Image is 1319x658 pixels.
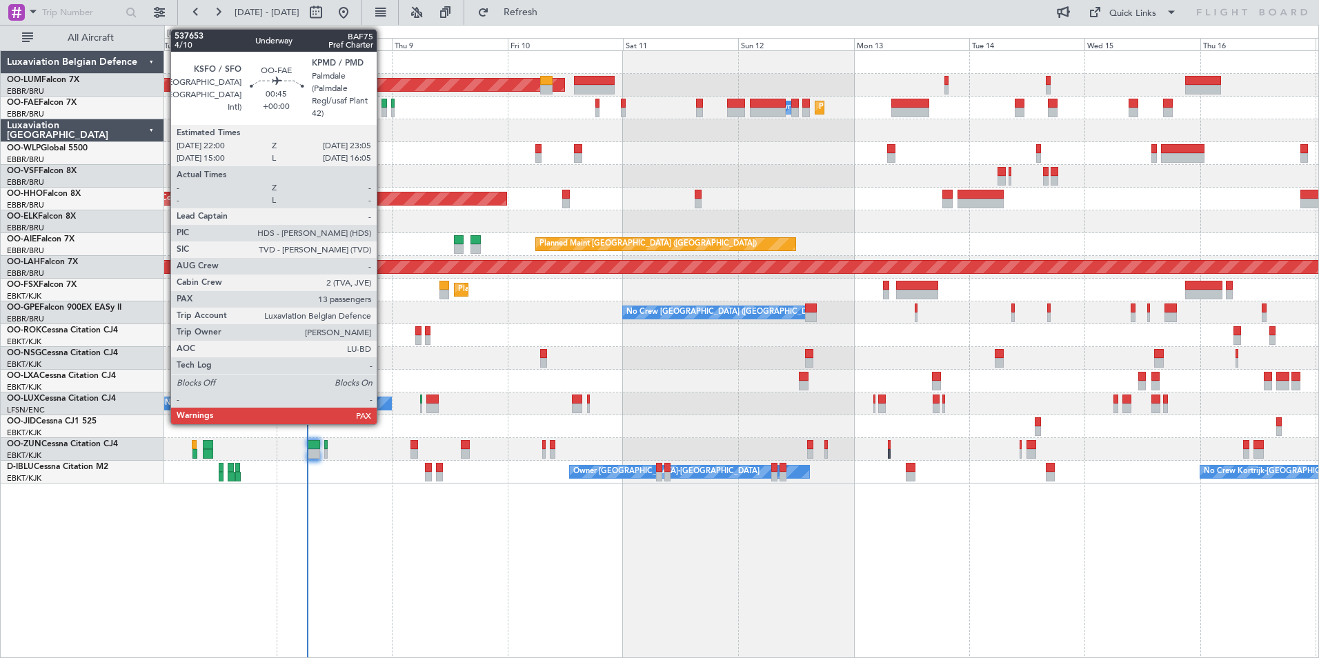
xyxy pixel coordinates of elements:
[508,38,623,50] div: Fri 10
[7,326,41,335] span: OO-ROK
[7,223,44,233] a: EBBR/BRU
[854,38,969,50] div: Mon 13
[7,473,41,483] a: EBKT/KJK
[7,144,88,152] a: OO-WLPGlobal 5500
[7,86,44,97] a: EBBR/BRU
[7,463,108,471] a: D-IBLUCessna Citation M2
[7,281,77,289] a: OO-FSXFalcon 7X
[819,97,940,118] div: Planned Maint Melsbroek Air Base
[7,417,97,426] a: OO-JIDCessna CJ1 525
[7,395,116,403] a: OO-LUXCessna Citation CJ4
[7,440,41,448] span: OO-ZUN
[42,2,121,23] input: Trip Number
[738,38,853,50] div: Sun 12
[7,463,34,471] span: D-IBLU
[7,382,41,392] a: EBKT/KJK
[7,326,118,335] a: OO-ROKCessna Citation CJ4
[36,33,146,43] span: All Aircraft
[7,440,118,448] a: OO-ZUNCessna Citation CJ4
[7,349,41,357] span: OO-NSG
[539,234,757,255] div: Planned Maint [GEOGRAPHIC_DATA] ([GEOGRAPHIC_DATA])
[1082,1,1184,23] button: Quick Links
[7,450,41,461] a: EBKT/KJK
[7,337,41,347] a: EBKT/KJK
[7,268,44,279] a: EBBR/BRU
[7,235,75,243] a: OO-AIEFalcon 7X
[7,76,41,84] span: OO-LUM
[7,281,39,289] span: OO-FSX
[471,1,554,23] button: Refresh
[7,212,76,221] a: OO-ELKFalcon 8X
[277,38,392,50] div: Wed 8
[7,303,39,312] span: OO-GPE
[7,428,41,438] a: EBKT/KJK
[492,8,550,17] span: Refresh
[7,372,39,380] span: OO-LXA
[7,190,81,198] a: OO-HHOFalcon 8X
[7,200,44,210] a: EBBR/BRU
[1109,7,1156,21] div: Quick Links
[1084,38,1200,50] div: Wed 15
[7,177,44,188] a: EBBR/BRU
[458,279,619,300] div: Planned Maint Kortrijk-[GEOGRAPHIC_DATA]
[161,38,277,50] div: Tue 7
[623,38,738,50] div: Sat 11
[573,461,760,482] div: Owner [GEOGRAPHIC_DATA]-[GEOGRAPHIC_DATA]
[7,417,36,426] span: OO-JID
[626,302,857,323] div: No Crew [GEOGRAPHIC_DATA] ([GEOGRAPHIC_DATA] National)
[7,76,79,84] a: OO-LUMFalcon 7X
[1200,38,1316,50] div: Thu 16
[7,246,44,256] a: EBBR/BRU
[7,235,37,243] span: OO-AIE
[7,349,118,357] a: OO-NSGCessna Citation CJ4
[7,212,38,221] span: OO-ELK
[7,258,78,266] a: OO-LAHFalcon 7X
[7,109,44,119] a: EBBR/BRU
[235,6,299,19] span: [DATE] - [DATE]
[7,405,45,415] a: LFSN/ENC
[7,190,43,198] span: OO-HHO
[7,258,40,266] span: OO-LAH
[969,38,1084,50] div: Tue 14
[7,359,41,370] a: EBKT/KJK
[7,99,77,107] a: OO-FAEFalcon 7X
[7,303,121,312] a: OO-GPEFalcon 900EX EASy II
[15,27,150,49] button: All Aircraft
[7,167,77,175] a: OO-VSFFalcon 8X
[7,291,41,301] a: EBKT/KJK
[165,393,330,414] div: No Crew [PERSON_NAME] ([PERSON_NAME])
[7,372,116,380] a: OO-LXACessna Citation CJ4
[392,38,507,50] div: Thu 9
[7,144,41,152] span: OO-WLP
[7,395,39,403] span: OO-LUX
[7,314,44,324] a: EBBR/BRU
[167,28,190,39] div: [DATE]
[7,154,44,165] a: EBBR/BRU
[7,167,39,175] span: OO-VSF
[7,99,39,107] span: OO-FAE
